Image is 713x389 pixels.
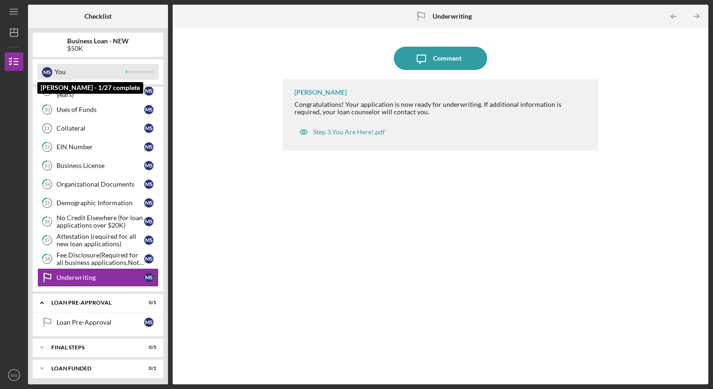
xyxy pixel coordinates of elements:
[144,217,154,226] div: M S
[44,256,50,262] tspan: 18
[37,231,159,250] a: 17Attestation (required for all new loan applications)MS
[56,233,144,248] div: Attestation (required for all new loan applications)
[56,181,144,188] div: Organizational Documents
[37,156,159,175] a: 13Business LicenseMS
[37,194,159,212] a: 15Demographic InformationMS
[56,319,144,326] div: Loan Pre-Approval
[56,143,144,151] div: EIN Number
[433,47,461,70] div: Comment
[144,142,154,152] div: M S
[433,13,472,20] b: Underwriting
[56,214,144,229] div: No Credit Elsewhere (for loan applications over $20K)
[37,313,159,332] a: Loan Pre-ApprovalMS
[51,366,133,371] div: LOAN FUNDED
[144,161,154,170] div: M S
[56,274,144,281] div: Underwriting
[37,82,159,100] a: 9Business Tax Returns (Last 2 years)MS
[56,199,144,207] div: Demographic Information
[144,105,154,114] div: M S
[44,181,50,188] tspan: 14
[144,236,154,245] div: M S
[144,86,154,96] div: M S
[37,175,159,194] a: 14Organizational DocumentsMS
[42,67,52,77] div: M S
[56,162,144,169] div: Business License
[44,107,50,113] tspan: 10
[144,124,154,133] div: M S
[294,101,589,116] div: Congratulations! Your application is now ready for underwriting. If additional information is req...
[313,128,385,136] div: Step 3 You Are Here!.pdf
[55,64,126,80] div: You
[51,300,133,306] div: LOAN PRE-APPROVAL
[44,237,50,243] tspan: 17
[140,300,156,306] div: 0 / 1
[144,254,154,264] div: M S
[140,345,156,350] div: 0 / 5
[37,119,159,138] a: 11CollateralMS
[56,106,144,113] div: Uses of Funds
[67,37,129,45] b: Business Loan - NEW
[144,180,154,189] div: M S
[394,47,487,70] button: Comment
[56,83,144,98] div: Business Tax Returns (Last 2 years)
[37,100,159,119] a: 10Uses of FundsMS
[56,125,144,132] div: Collateral
[44,144,50,150] tspan: 12
[51,345,133,350] div: FINAL STEPS
[144,273,154,282] div: M S
[46,88,49,94] tspan: 9
[5,366,23,384] button: MS
[37,268,159,287] a: UnderwritingMS
[37,138,159,156] a: 12EIN NumberMS
[44,200,50,206] tspan: 15
[294,89,347,96] div: [PERSON_NAME]
[11,373,17,378] text: MS
[44,125,49,131] tspan: 11
[37,250,159,268] a: 18Fee Disclosure(Required for all business applications,Not needed for Contractor loans)MS
[84,13,112,20] b: Checklist
[144,198,154,208] div: M S
[294,123,390,141] button: Step 3 You Are Here!.pdf
[144,318,154,327] div: M S
[37,212,159,231] a: 16No Credit Elsewhere (for loan applications over $20K)MS
[140,366,156,371] div: 0 / 1
[44,219,50,225] tspan: 16
[67,45,129,52] div: $50K
[56,251,144,266] div: Fee Disclosure(Required for all business applications,Not needed for Contractor loans)
[44,163,50,169] tspan: 13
